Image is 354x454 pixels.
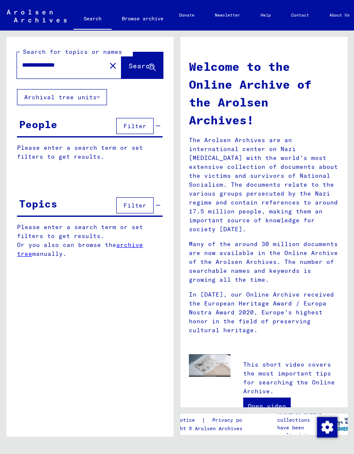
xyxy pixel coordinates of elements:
button: Filter [116,118,154,134]
p: The Arolsen Archives are an international center on Nazi [MEDICAL_DATA] with the world’s most ext... [189,136,339,234]
p: This short video covers the most important tips for searching the Online Archive. [243,360,339,396]
a: Newsletter [205,5,250,25]
p: Many of the around 30 million documents are now available in the Online Archive of the Arolsen Ar... [189,240,339,284]
span: Filter [124,202,146,209]
span: Filter [124,122,146,130]
a: Donate [169,5,205,25]
a: Browse archive [112,8,174,29]
a: Contact [281,5,319,25]
p: Copyright © Arolsen Archives, 2021 [159,425,264,432]
a: Privacy policy [205,416,264,425]
div: | [159,416,264,425]
button: Filter [116,197,154,213]
p: have been realized in partnership with [277,424,327,447]
h1: Welcome to the Online Archive of the Arolsen Archives! [189,58,339,129]
img: video.jpg [189,354,230,377]
a: Help [250,5,281,25]
div: Topics [19,196,57,211]
button: Clear [104,57,121,74]
mat-label: Search for topics or names [23,48,122,56]
a: Open video [243,398,291,415]
button: Search [121,52,163,78]
a: Legal notice [159,416,202,425]
img: Arolsen_neg.svg [7,10,67,22]
p: In [DATE], our Online Archive received the European Heritage Award / Europa Nostra Award 2020, Eu... [189,290,339,335]
mat-icon: close [108,61,118,71]
a: archive tree [17,241,143,258]
p: Please enter a search term or set filters to get results. [17,143,163,161]
a: Search [73,8,112,31]
span: Search [129,62,154,70]
div: People [19,117,57,132]
p: Please enter a search term or set filters to get results. Or you also can browse the manually. [17,223,163,258]
img: Change consent [317,417,337,437]
button: Archival tree units [17,89,107,105]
